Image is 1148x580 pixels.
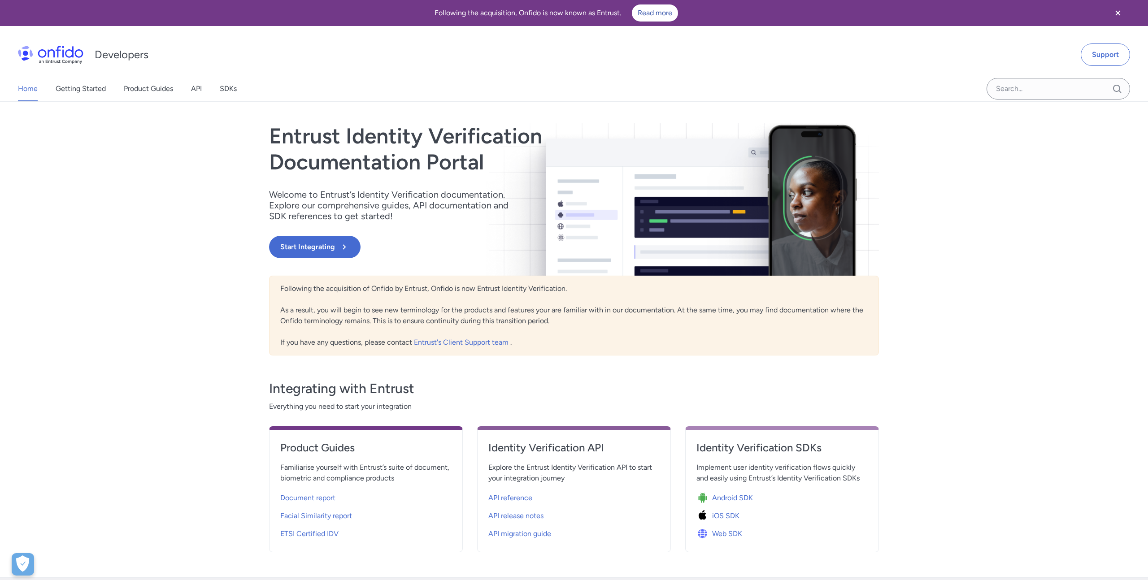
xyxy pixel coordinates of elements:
[712,528,742,539] span: Web SDK
[488,441,660,462] a: Identity Verification API
[269,276,879,355] div: Following the acquisition of Onfido by Entrust, Onfido is now Entrust Identity Verification. As a...
[280,462,452,484] span: Familiarise yourself with Entrust’s suite of document, biometric and compliance products
[632,4,678,22] a: Read more
[488,462,660,484] span: Explore the Entrust Identity Verification API to start your integration journey
[712,511,739,521] span: iOS SDK
[488,523,660,541] a: API migration guide
[95,48,148,62] h1: Developers
[696,441,868,455] h4: Identity Verification SDKs
[280,487,452,505] a: Document report
[56,76,106,101] a: Getting Started
[124,76,173,101] a: Product Guides
[696,492,712,504] img: Icon Android SDK
[280,441,452,462] a: Product Guides
[269,401,879,412] span: Everything you need to start your integration
[280,523,452,541] a: ETSI Certified IDV
[414,338,510,346] a: Entrust's Client Support team
[12,553,34,576] button: Open Preferences
[696,505,868,523] a: Icon iOS SDKiOS SDK
[12,553,34,576] div: Cookie Preferences
[191,76,202,101] a: API
[220,76,237,101] a: SDKs
[280,528,339,539] span: ETSI Certified IDV
[280,441,452,455] h4: Product Guides
[269,380,879,398] h3: Integrating with Entrust
[488,528,551,539] span: API migration guide
[1081,43,1130,66] a: Support
[696,528,712,540] img: Icon Web SDK
[1101,2,1135,24] button: Close banner
[18,76,38,101] a: Home
[269,236,696,258] a: Start Integrating
[696,510,712,522] img: Icon iOS SDK
[488,511,544,521] span: API release notes
[712,493,753,503] span: Android SDK
[696,462,868,484] span: Implement user identity verification flows quickly and easily using Entrust’s Identity Verificati...
[11,4,1101,22] div: Following the acquisition, Onfido is now known as Entrust.
[696,523,868,541] a: Icon Web SDKWeb SDK
[280,511,352,521] span: Facial Similarity report
[696,441,868,462] a: Identity Verification SDKs
[987,78,1130,100] input: Onfido search input field
[269,189,520,221] p: Welcome to Entrust’s Identity Verification documentation. Explore our comprehensive guides, API d...
[488,441,660,455] h4: Identity Verification API
[488,487,660,505] a: API reference
[280,493,335,503] span: Document report
[269,123,696,175] h1: Entrust Identity Verification Documentation Portal
[280,505,452,523] a: Facial Similarity report
[269,236,361,258] button: Start Integrating
[488,493,532,503] span: API reference
[18,46,83,64] img: Onfido Logo
[488,505,660,523] a: API release notes
[1113,8,1123,18] svg: Close banner
[696,487,868,505] a: Icon Android SDKAndroid SDK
